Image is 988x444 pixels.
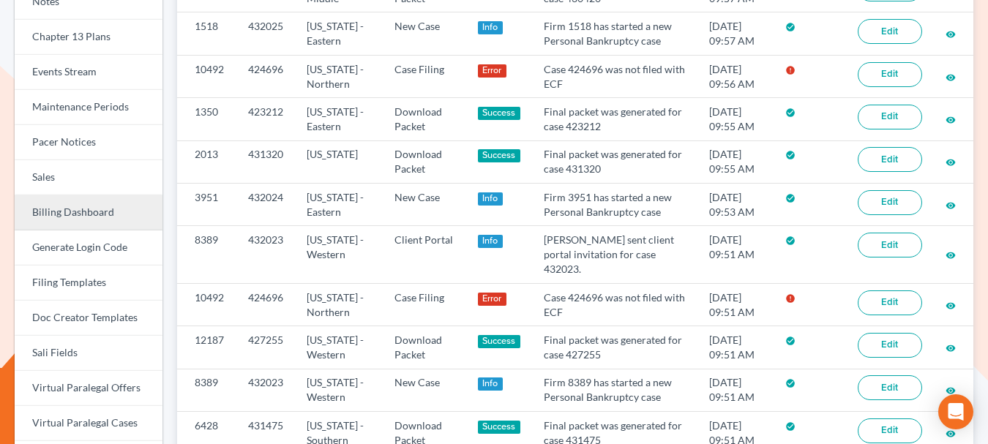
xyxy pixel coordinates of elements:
[938,394,973,429] div: Open Intercom Messenger
[946,157,956,168] i: visibility
[532,140,697,183] td: Final packet was generated for case 431320
[15,230,162,266] a: Generate Login Code
[697,184,774,226] td: [DATE] 09:53 AM
[383,140,466,183] td: Download Packet
[236,184,295,226] td: 432024
[532,226,697,283] td: [PERSON_NAME] sent client portal invitation for case 432023.
[236,98,295,140] td: 423212
[946,426,956,439] a: visibility
[478,421,520,434] div: Success
[383,55,466,97] td: Case Filing
[15,90,162,125] a: Maintenance Periods
[858,375,922,400] a: Edit
[946,429,956,439] i: visibility
[697,369,774,411] td: [DATE] 09:51 AM
[785,108,796,118] i: check_circle
[478,377,503,391] div: Info
[383,226,466,283] td: Client Portal
[858,105,922,129] a: Edit
[15,266,162,301] a: Filing Templates
[697,12,774,55] td: [DATE] 09:57 AM
[785,22,796,32] i: check_circle
[383,369,466,411] td: New Case
[478,21,503,34] div: Info
[697,326,774,369] td: [DATE] 09:51 AM
[697,140,774,183] td: [DATE] 09:55 AM
[697,226,774,283] td: [DATE] 09:51 AM
[236,283,295,326] td: 424696
[946,70,956,83] a: visibility
[946,248,956,260] a: visibility
[946,72,956,83] i: visibility
[478,107,520,120] div: Success
[295,326,383,369] td: [US_STATE] - Western
[858,290,922,315] a: Edit
[15,125,162,160] a: Pacer Notices
[785,336,796,346] i: check_circle
[858,62,922,87] a: Edit
[532,184,697,226] td: Firm 3951 has started a new Personal Bankruptcy case
[946,155,956,168] a: visibility
[478,235,503,248] div: Info
[295,283,383,326] td: [US_STATE] - Northern
[177,184,236,226] td: 3951
[236,140,295,183] td: 431320
[478,293,506,306] div: Error
[295,369,383,411] td: [US_STATE] - Western
[15,301,162,336] a: Doc Creator Templates
[236,226,295,283] td: 432023
[532,283,697,326] td: Case 424696 was not filed with ECF
[785,236,796,246] i: check_circle
[383,283,466,326] td: Case Filing
[295,98,383,140] td: [US_STATE] - Eastern
[236,55,295,97] td: 424696
[15,195,162,230] a: Billing Dashboard
[478,335,520,348] div: Success
[946,27,956,39] a: visibility
[532,98,697,140] td: Final packet was generated for case 423212
[236,12,295,55] td: 432025
[383,184,466,226] td: New Case
[785,193,796,203] i: check_circle
[177,140,236,183] td: 2013
[383,12,466,55] td: New Case
[697,98,774,140] td: [DATE] 09:55 AM
[532,326,697,369] td: Final packet was generated for case 427255
[383,98,466,140] td: Download Packet
[946,115,956,125] i: visibility
[177,55,236,97] td: 10492
[946,385,956,396] i: visibility
[858,418,922,443] a: Edit
[946,250,956,260] i: visibility
[295,12,383,55] td: [US_STATE] - Eastern
[946,298,956,311] a: visibility
[295,184,383,226] td: [US_STATE] - Eastern
[15,20,162,55] a: Chapter 13 Plans
[383,326,466,369] td: Download Packet
[177,369,236,411] td: 8389
[15,336,162,371] a: Sali Fields
[532,369,697,411] td: Firm 8389 has started a new Personal Bankruptcy case
[785,65,796,75] i: error
[785,378,796,388] i: check_circle
[946,343,956,353] i: visibility
[697,55,774,97] td: [DATE] 09:56 AM
[236,369,295,411] td: 432023
[532,12,697,55] td: Firm 1518 has started a new Personal Bankruptcy case
[946,198,956,211] a: visibility
[532,55,697,97] td: Case 424696 was not filed with ECF
[946,113,956,125] a: visibility
[785,293,796,304] i: error
[295,55,383,97] td: [US_STATE] - Northern
[785,421,796,432] i: check_circle
[697,283,774,326] td: [DATE] 09:51 AM
[946,29,956,39] i: visibility
[15,160,162,195] a: Sales
[15,55,162,90] a: Events Stream
[946,341,956,353] a: visibility
[946,200,956,211] i: visibility
[177,12,236,55] td: 1518
[946,383,956,396] a: visibility
[946,301,956,311] i: visibility
[177,98,236,140] td: 1350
